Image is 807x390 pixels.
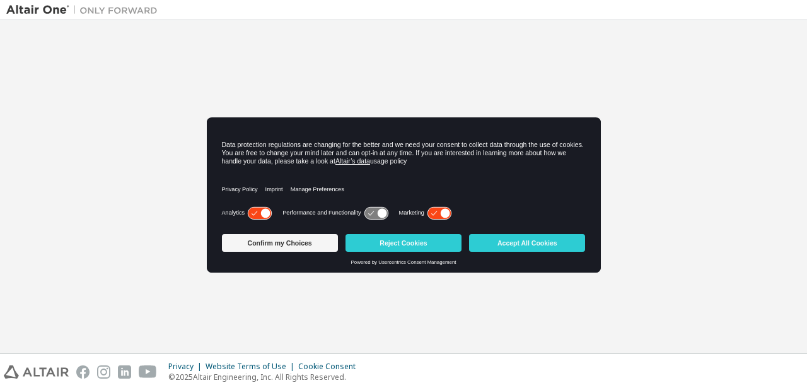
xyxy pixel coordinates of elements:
img: altair_logo.svg [4,365,69,379]
img: instagram.svg [97,365,110,379]
img: facebook.svg [76,365,90,379]
p: © 2025 Altair Engineering, Inc. All Rights Reserved. [168,372,363,382]
img: linkedin.svg [118,365,131,379]
div: Privacy [168,362,206,372]
img: Altair One [6,4,164,16]
div: Cookie Consent [298,362,363,372]
img: youtube.svg [139,365,157,379]
div: Website Terms of Use [206,362,298,372]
